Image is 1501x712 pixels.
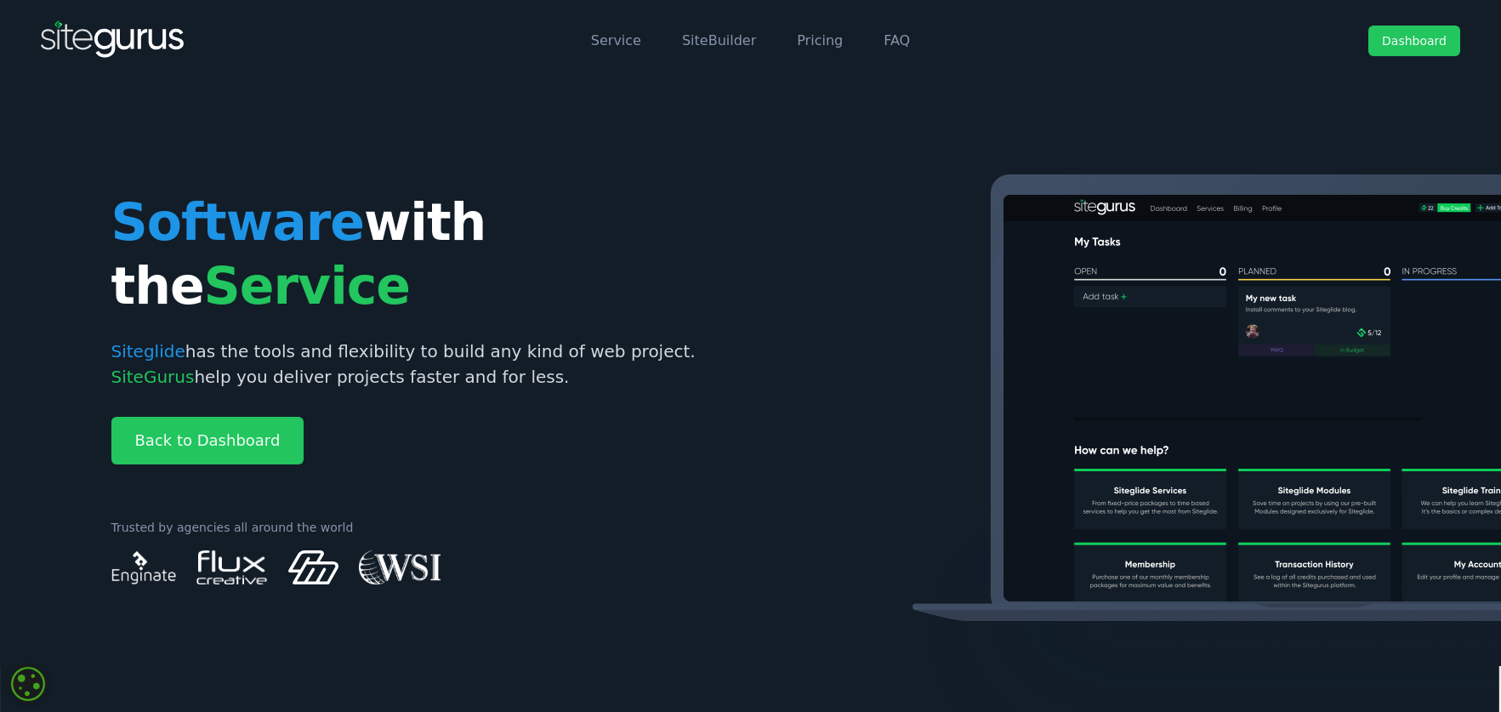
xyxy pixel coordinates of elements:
h1: with the [111,191,737,318]
a: Service [591,32,641,48]
span: Service [204,256,410,316]
a: Back to Dashboard [111,417,304,464]
p: Trusted by agencies all around the world [111,519,737,537]
div: Cookie consent button [9,664,48,703]
a: Pricing [797,32,843,48]
img: SiteGurus Logo [41,20,185,61]
a: FAQ [884,32,910,48]
span: Software [111,192,364,252]
span: Siteglide [111,341,185,362]
span: SiteGurus [111,367,195,387]
p: has the tools and flexibility to build any kind of web project. help you deliver projects faster ... [111,339,737,390]
a: Dashboard [1368,26,1460,56]
a: SiteBuilder [682,32,756,48]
